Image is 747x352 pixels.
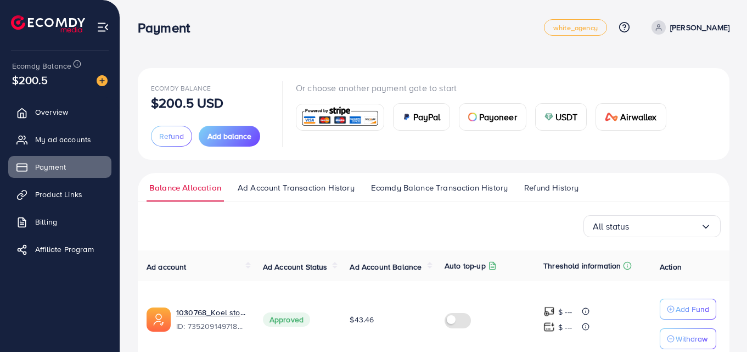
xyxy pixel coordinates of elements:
[596,103,666,131] a: cardAirwallex
[445,259,486,272] p: Auto top-up
[524,182,578,194] span: Refund History
[660,261,682,272] span: Action
[479,110,517,124] span: Payoneer
[35,107,68,118] span: Overview
[8,211,111,233] a: Billing
[8,101,111,123] a: Overview
[35,216,57,227] span: Billing
[543,321,555,333] img: top-up amount
[35,134,91,145] span: My ad accounts
[35,161,66,172] span: Payment
[660,299,716,320] button: Add Fund
[147,261,187,272] span: Ad account
[12,72,48,88] span: $200.5
[459,103,526,131] a: cardPayoneer
[544,113,553,121] img: card
[558,321,572,334] p: $ ---
[8,238,111,260] a: Affiliate Program
[350,314,374,325] span: $43.46
[544,19,607,36] a: white_agency
[35,189,82,200] span: Product Links
[393,103,450,131] a: cardPayPal
[558,305,572,319] p: $ ---
[647,20,729,35] a: [PERSON_NAME]
[151,83,211,93] span: Ecomdy Balance
[97,21,109,33] img: menu
[207,131,251,142] span: Add balance
[593,218,630,235] span: All status
[583,215,721,237] div: Search for option
[670,21,729,34] p: [PERSON_NAME]
[12,60,71,71] span: Ecomdy Balance
[97,75,108,86] img: image
[138,20,199,36] h3: Payment
[350,261,422,272] span: Ad Account Balance
[630,218,700,235] input: Search for option
[402,113,411,121] img: card
[543,259,621,272] p: Threshold information
[176,307,245,318] a: 1030768_Koel store_1711792217396
[555,110,578,124] span: USDT
[468,113,477,121] img: card
[263,312,310,327] span: Approved
[371,182,508,194] span: Ecomdy Balance Transaction History
[199,126,260,147] button: Add balance
[553,24,598,31] span: white_agency
[535,103,587,131] a: cardUSDT
[296,81,675,94] p: Or choose another payment gate to start
[149,182,221,194] span: Balance Allocation
[11,15,85,32] img: logo
[413,110,441,124] span: PayPal
[159,131,184,142] span: Refund
[263,261,328,272] span: Ad Account Status
[147,308,171,332] img: ic-ads-acc.e4c84228.svg
[543,306,555,317] img: top-up amount
[8,156,111,178] a: Payment
[8,183,111,205] a: Product Links
[660,328,716,349] button: Withdraw
[620,110,656,124] span: Airwallex
[296,104,384,131] a: card
[151,96,224,109] p: $200.5 USD
[151,126,192,147] button: Refund
[676,332,707,345] p: Withdraw
[238,182,355,194] span: Ad Account Transaction History
[605,113,618,121] img: card
[176,307,245,332] div: <span class='underline'>1030768_Koel store_1711792217396</span></br>7352091497182806017
[300,105,380,129] img: card
[8,128,111,150] a: My ad accounts
[676,303,709,316] p: Add Fund
[176,321,245,332] span: ID: 7352091497182806017
[35,244,94,255] span: Affiliate Program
